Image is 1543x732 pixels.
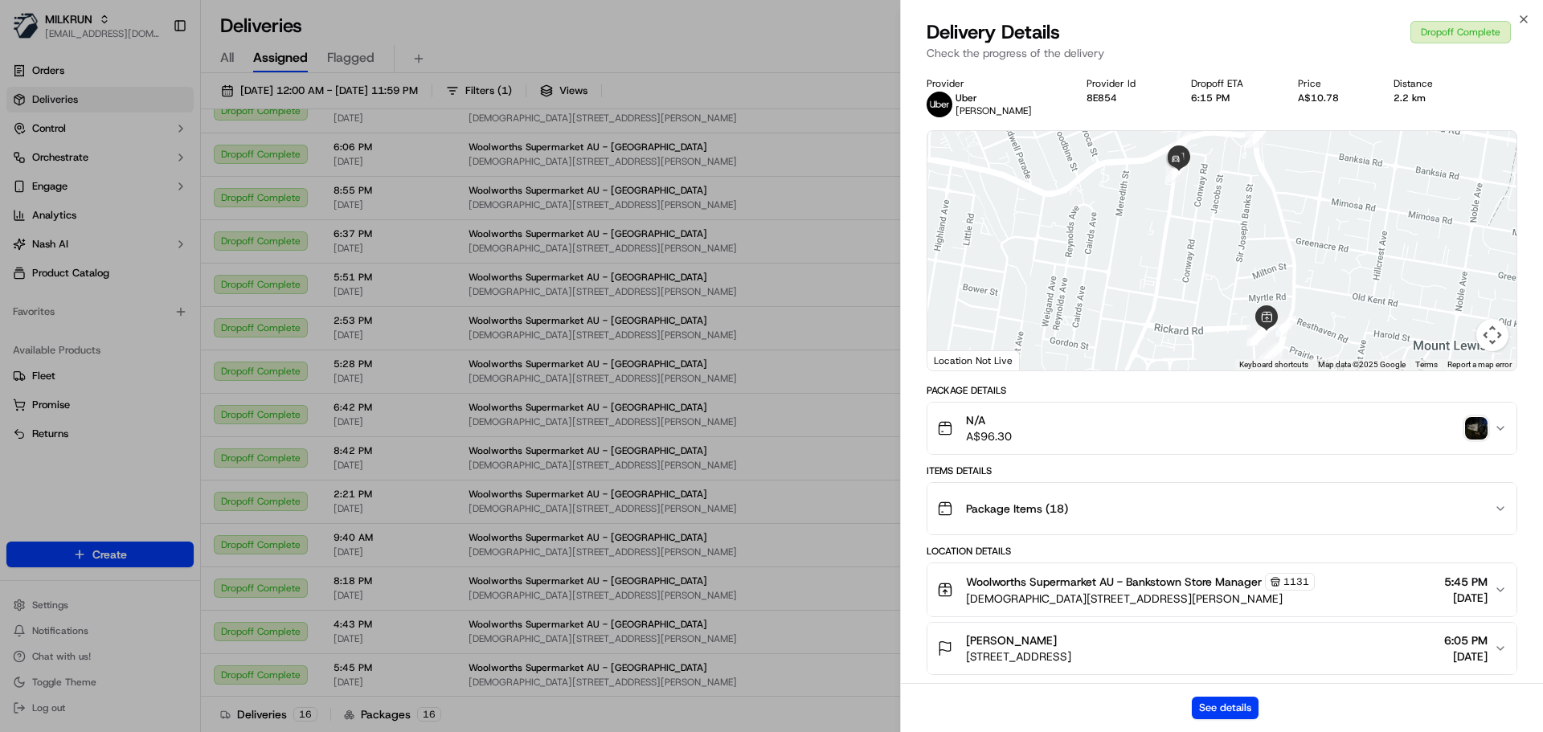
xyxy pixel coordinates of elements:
[931,350,984,370] img: Google
[927,384,1517,397] div: Package Details
[1318,360,1406,369] span: Map data ©2025 Google
[966,591,1315,607] span: [DEMOGRAPHIC_DATA][STREET_ADDRESS][PERSON_NAME]
[966,428,1012,444] span: A$96.30
[927,77,1061,90] div: Provider
[1252,323,1273,344] div: 8
[927,563,1516,616] button: Woolworths Supermarket AU - Bankstown Store Manager1131[DEMOGRAPHIC_DATA][STREET_ADDRESS][PERSON_...
[927,92,952,117] img: uber-new-logo.jpeg
[1172,132,1193,153] div: 15
[927,350,1020,370] div: Location Not Live
[927,45,1517,61] p: Check the progress of the delivery
[1245,127,1266,148] div: 14
[956,92,1032,104] p: Uber
[966,501,1068,517] span: Package Items ( 18 )
[966,648,1071,665] span: [STREET_ADDRESS]
[1251,323,1272,344] div: 9
[927,483,1516,534] button: Package Items (18)
[1444,574,1488,590] span: 5:45 PM
[966,412,1012,428] span: N/A
[1254,323,1275,344] div: 7
[1394,77,1462,90] div: Distance
[1087,92,1117,104] button: 8E854
[1444,590,1488,606] span: [DATE]
[1087,77,1164,90] div: Provider Id
[927,403,1516,454] button: N/AA$96.30photo_proof_of_delivery image
[1283,575,1309,588] span: 1131
[1246,325,1267,346] div: 5
[1275,316,1296,337] div: 13
[1447,360,1512,369] a: Report a map error
[931,350,984,370] a: Open this area in Google Maps (opens a new window)
[1465,417,1488,440] img: photo_proof_of_delivery image
[1191,77,1272,90] div: Dropoff ETA
[1444,648,1488,665] span: [DATE]
[1476,319,1508,351] button: Map camera controls
[1394,92,1462,104] div: 2.2 km
[927,19,1060,45] span: Delivery Details
[966,632,1057,648] span: [PERSON_NAME]
[1444,632,1488,648] span: 6:05 PM
[1263,342,1284,363] div: 4
[966,574,1262,590] span: Woolworths Supermarket AU - Bankstown Store Manager
[1298,77,1368,90] div: Price
[1298,92,1368,104] div: A$10.78
[1415,360,1438,369] a: Terms (opens in new tab)
[956,104,1032,117] span: [PERSON_NAME]
[1191,92,1272,104] div: 6:15 PM
[927,623,1516,674] button: [PERSON_NAME][STREET_ADDRESS]6:05 PM[DATE]
[1259,343,1279,364] div: 3
[1239,359,1308,370] button: Keyboard shortcuts
[1192,697,1259,719] button: See details
[927,464,1517,477] div: Items Details
[1250,323,1271,344] div: 12
[927,545,1517,558] div: Location Details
